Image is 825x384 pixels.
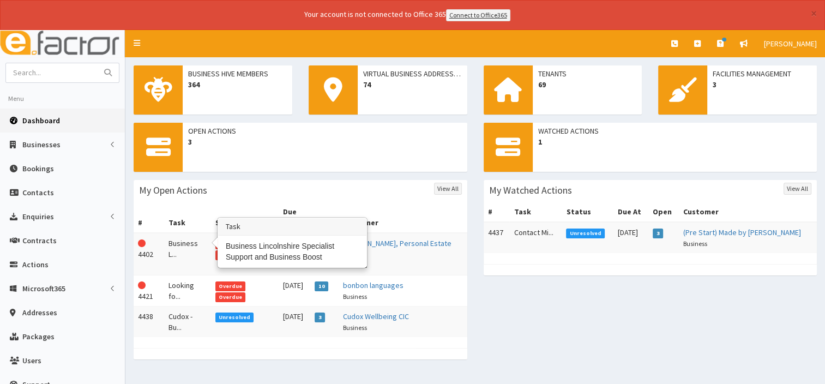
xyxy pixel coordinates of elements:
span: Bookings [22,164,54,173]
span: 364 [188,79,287,90]
div: Your account is not connected to Office 365 [88,9,726,21]
a: Connect to Office365 [446,9,510,21]
span: Businesses [22,140,61,149]
th: Status [562,202,613,222]
span: Packages [22,332,55,341]
h3: My Watched Actions [489,185,572,195]
span: Tenants [538,68,637,79]
div: Business Lincolnshire Specialist Support and Business Boost [218,236,366,267]
th: # [134,202,164,233]
th: Open [648,202,679,222]
th: # [484,202,510,222]
td: [DATE] [613,222,648,253]
span: 3 [315,313,325,322]
th: Due At [279,202,310,233]
td: 4402 [134,233,164,275]
span: Open Actions [188,125,462,136]
a: View All [784,183,811,195]
small: Business [683,239,707,248]
a: [PERSON_NAME], Personal Estate Agent [342,238,451,259]
td: Cudox - Bu... [164,306,211,337]
span: Business Hive Members [188,68,287,79]
h3: Task [218,218,366,236]
a: Cudox Wellbeing CIC [342,311,408,321]
td: 4438 [134,306,164,337]
span: Unresolved [215,313,254,322]
th: Task [509,202,562,222]
td: Looking fo... [164,275,211,306]
button: × [811,8,817,19]
th: Due At [613,202,648,222]
td: [DATE] [279,306,310,337]
th: Status [211,202,279,233]
span: 10 [315,281,328,291]
th: Customer [679,202,817,222]
span: Watched Actions [538,125,812,136]
span: 69 [538,79,637,90]
span: Contacts [22,188,54,197]
th: Task [164,202,211,233]
span: Contracts [22,236,57,245]
span: Overdue [215,292,246,302]
span: [PERSON_NAME] [764,39,817,49]
td: 4421 [134,275,164,306]
small: Business [342,261,366,269]
th: Customer [338,202,467,233]
span: Users [22,356,41,365]
span: Addresses [22,308,57,317]
span: Overdue [215,250,246,260]
span: 3 [188,136,462,147]
td: Contact Mi... [509,222,562,253]
span: Overdue [215,281,246,291]
span: Facilities Management [713,68,811,79]
span: 3 [713,79,811,90]
span: Dashboard [22,116,60,125]
span: 1 [538,136,812,147]
i: This Action is overdue! [138,281,146,289]
td: [DATE] [279,275,310,306]
td: Business L... [164,233,211,275]
span: Unresolved [566,229,605,238]
span: 3 [653,229,663,238]
i: This Action is overdue! [138,239,146,247]
span: Actions [22,260,49,269]
th: Open [310,202,338,233]
td: 4437 [484,222,510,253]
span: 74 [363,79,462,90]
a: (Pre Start) Made by [PERSON_NAME] [683,227,801,237]
a: bonbon languages [342,280,403,290]
input: Search... [6,63,98,82]
h3: My Open Actions [139,185,207,195]
small: Business [342,292,366,301]
a: [PERSON_NAME] [756,30,825,57]
span: Enquiries [22,212,54,221]
a: View All [434,183,462,195]
span: Microsoft365 [22,284,65,293]
small: Business [342,323,366,332]
span: Virtual Business Addresses [363,68,462,79]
